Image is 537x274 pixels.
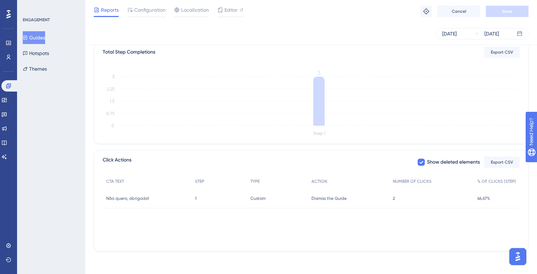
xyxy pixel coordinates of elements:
button: Export CSV [484,157,520,168]
span: Não quero, obrigado! [106,196,149,201]
tspan: 2.25 [107,87,114,92]
span: 66.67% [477,196,490,201]
button: Themes [23,62,47,75]
span: Reports [101,6,119,14]
span: Custom [250,196,266,201]
span: STEP [195,179,204,184]
button: Guides [23,31,45,44]
span: ACTION [311,179,327,184]
span: % OF CLICKS (STEP) [477,179,516,184]
tspan: Step 1 [313,131,325,136]
span: Dismiss the Guide [311,196,347,201]
span: Cancel [452,9,466,14]
tspan: 0 [112,123,114,128]
button: Export CSV [484,46,520,58]
span: Export CSV [491,159,513,165]
span: TYPE [250,179,260,184]
button: Cancel [438,6,480,17]
span: Need Help? [17,2,44,10]
span: Localization [181,6,209,14]
div: [DATE] [442,29,457,38]
span: Editor [224,6,238,14]
span: Show deleted elements [427,158,480,166]
span: Export CSV [491,49,513,55]
div: [DATE] [484,29,499,38]
button: Save [486,6,528,17]
div: Total Step Completions [103,48,155,56]
tspan: 1.5 [110,99,114,104]
button: Hotspots [23,47,49,60]
iframe: UserGuiding AI Assistant Launcher [507,246,528,267]
span: CTA TEXT [106,179,124,184]
span: 1 [195,196,196,201]
tspan: 3 [112,74,114,79]
span: Save [502,9,512,14]
span: Click Actions [103,156,131,169]
span: 2 [393,196,395,201]
tspan: 3 [318,70,320,76]
div: ENGAGEMENT [23,17,50,23]
tspan: 0.75 [106,111,114,116]
span: NUMBER OF CLICKS [393,179,432,184]
span: Configuration [134,6,166,14]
